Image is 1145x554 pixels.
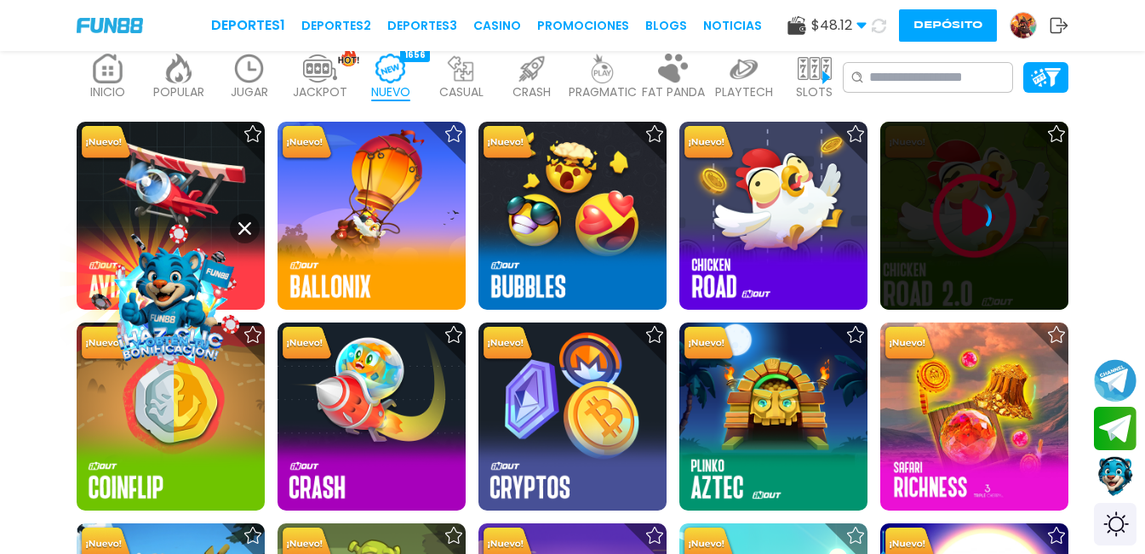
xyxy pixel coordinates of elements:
img: New [480,324,535,363]
div: Switch theme [1094,503,1136,545]
a: Promociones [537,17,629,35]
img: Bubbles [478,122,667,310]
div: 1656 [400,48,430,62]
img: casual_light.webp [444,54,478,83]
a: BLOGS [645,17,687,35]
img: Crash [278,323,466,511]
img: Chicken Road [679,122,867,310]
img: BalloniX [278,122,466,310]
img: Avatar [1010,13,1036,38]
img: Cryptos [478,323,667,511]
p: CASUAL [439,83,484,101]
p: CRASH [512,83,551,101]
img: New [882,324,937,363]
img: New [480,123,535,163]
img: Plinko Aztec [679,323,867,511]
img: Safari Richness [880,323,1068,511]
img: Image Link [92,220,249,377]
img: crash_light.webp [515,54,549,83]
a: Avatar [1010,12,1050,39]
p: POPULAR [153,83,204,101]
p: JUGAR [231,83,268,101]
p: NUEVO [371,83,410,101]
a: Deportes2 [301,17,371,35]
p: INICIO [90,83,125,101]
button: Depósito [899,9,997,42]
img: popular_light.webp [162,54,196,83]
a: Deportes1 [211,15,285,36]
img: recent_light.webp [232,54,266,83]
p: SLOTS [796,83,833,101]
img: jackpot_light.webp [303,54,337,83]
a: Deportes3 [387,17,457,35]
img: AviaFly [77,122,265,310]
span: $ 48.12 [811,15,867,36]
img: pragmatic_light.webp [586,54,620,83]
img: New [78,324,134,363]
img: New [78,123,134,163]
img: fat_panda_light.webp [656,54,690,83]
button: Join telegram channel [1094,358,1136,403]
img: Platform Filter [1031,68,1061,86]
img: New [279,123,335,163]
button: Join telegram [1094,407,1136,451]
p: PLAYTECH [715,83,773,101]
img: Coinflip [77,323,265,511]
a: CASINO [473,17,521,35]
img: Company Logo [77,18,143,32]
img: New [279,324,335,363]
img: playtech_light.webp [727,54,761,83]
p: FAT PANDA [642,83,705,101]
img: New [681,123,736,163]
img: slots_light.webp [798,54,832,83]
p: JACKPOT [293,83,347,101]
a: NOTICIAS [703,17,762,35]
p: PRAGMATIC [569,83,637,101]
img: New [681,324,736,363]
img: home_light.webp [91,54,125,83]
img: new_active.webp [374,54,408,83]
button: Contact customer service [1094,454,1136,499]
